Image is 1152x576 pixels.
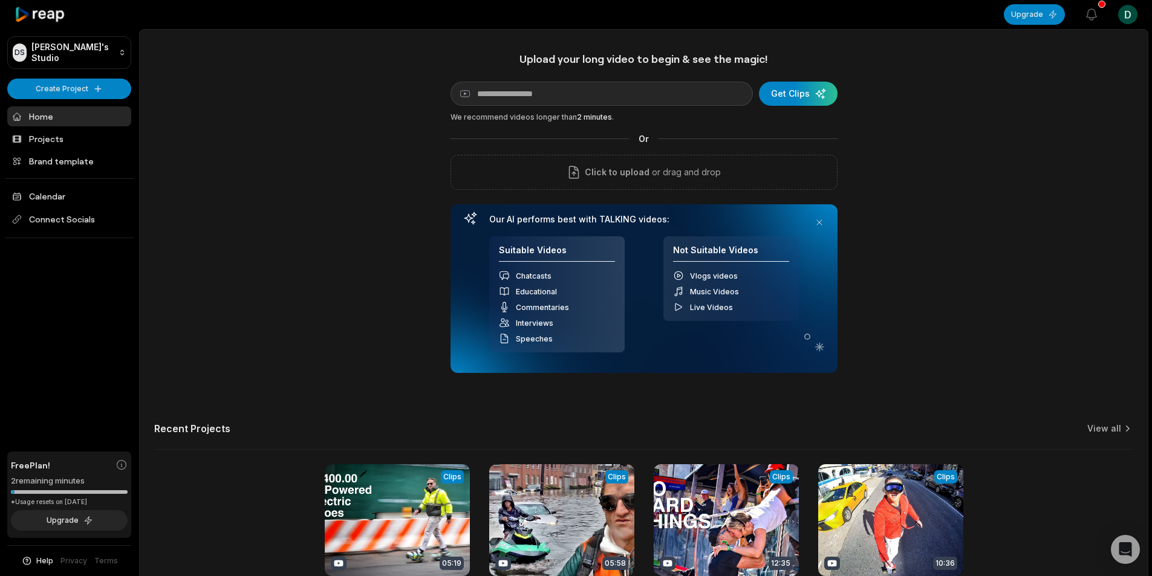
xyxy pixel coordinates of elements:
span: Help [36,555,53,566]
p: or drag and drop [649,165,721,180]
button: Create Project [7,79,131,99]
span: Connect Socials [7,209,131,230]
h4: Not Suitable Videos [673,245,789,262]
h3: Our AI performs best with TALKING videos: [489,214,799,225]
span: Free Plan! [11,459,50,471]
span: Vlogs videos [690,271,738,280]
span: Or [629,132,659,145]
button: Upgrade [11,510,128,531]
h4: Suitable Videos [499,245,615,262]
a: Calendar [7,186,131,206]
span: Commentaries [516,303,569,312]
a: Privacy [60,555,87,566]
span: Chatcasts [516,271,552,280]
h2: Recent Projects [154,422,230,435]
a: Brand template [7,151,131,171]
div: Open Intercom Messenger [1111,535,1140,564]
a: View all [1087,422,1121,435]
p: [PERSON_NAME]'s Studio [31,42,114,63]
span: Educational [516,287,557,296]
span: Music Videos [690,287,739,296]
a: Projects [7,129,131,149]
span: Live Videos [690,303,733,312]
div: DS [13,44,27,62]
a: Home [7,106,131,126]
div: *Usage resets on [DATE] [11,497,128,506]
span: Click to upload [585,165,649,180]
button: Get Clips [759,82,838,106]
div: 2 remaining minutes [11,475,128,487]
h1: Upload your long video to begin & see the magic! [451,52,838,66]
span: 2 minutes [577,112,612,121]
button: Upgrade [1004,4,1065,25]
a: Terms [94,555,118,566]
span: Speeches [516,334,553,343]
span: Interviews [516,319,553,328]
button: Help [21,555,53,566]
div: We recommend videos longer than . [451,112,838,123]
